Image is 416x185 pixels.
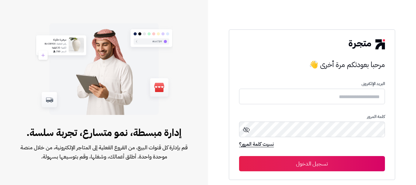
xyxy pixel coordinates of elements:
[239,59,385,71] h3: مرحبا بعودتكم مرة أخرى 👋
[19,125,189,140] span: إدارة مبسطة، نمو متسارع، تجربة سلسة.
[239,114,385,119] p: كلمة المرور
[239,156,385,171] button: تسجيل الدخول
[349,39,385,49] img: logo-2.png
[239,81,385,86] p: البريد الإلكترونى
[239,141,274,149] a: نسيت كلمة المرور؟
[19,143,189,161] span: قم بإدارة كل قنوات البيع، من الفروع الفعلية إلى المتاجر الإلكترونية، من خلال منصة موحدة واحدة. أط...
